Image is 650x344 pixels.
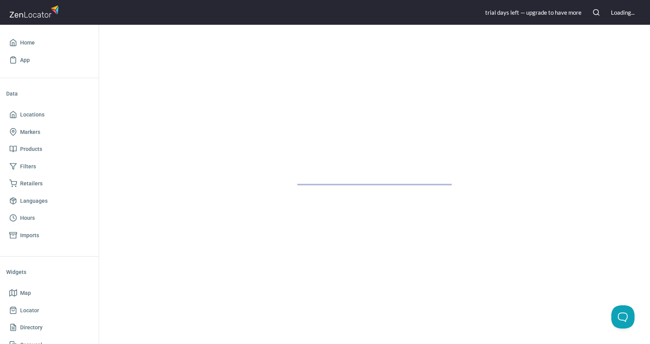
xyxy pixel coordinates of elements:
iframe: Toggle Customer Support [611,305,635,329]
a: Map [6,284,92,302]
li: Data [6,84,92,103]
span: Home [20,38,35,48]
a: Languages [6,192,92,210]
a: App [6,51,92,69]
a: Retailers [6,175,92,192]
li: Widgets [6,263,92,281]
span: Locations [20,110,44,120]
button: Search [588,4,605,21]
a: Directory [6,319,92,336]
a: Home [6,34,92,51]
img: zenlocator [9,3,61,20]
span: Locator [20,306,39,315]
span: Map [20,288,31,298]
span: Languages [20,196,48,206]
span: Imports [20,231,39,240]
span: App [20,55,30,65]
span: Hours [20,213,35,223]
a: Products [6,140,92,158]
a: Locator [6,302,92,319]
span: Markers [20,127,40,137]
span: Products [20,144,42,154]
div: trial day s left — upgrade to have more [485,9,582,17]
a: Imports [6,227,92,244]
span: Filters [20,162,36,171]
a: Locations [6,106,92,123]
a: Hours [6,209,92,227]
div: Loading... [611,9,635,17]
a: Filters [6,158,92,175]
span: Retailers [20,179,43,188]
span: Directory [20,323,43,332]
a: Markers [6,123,92,141]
